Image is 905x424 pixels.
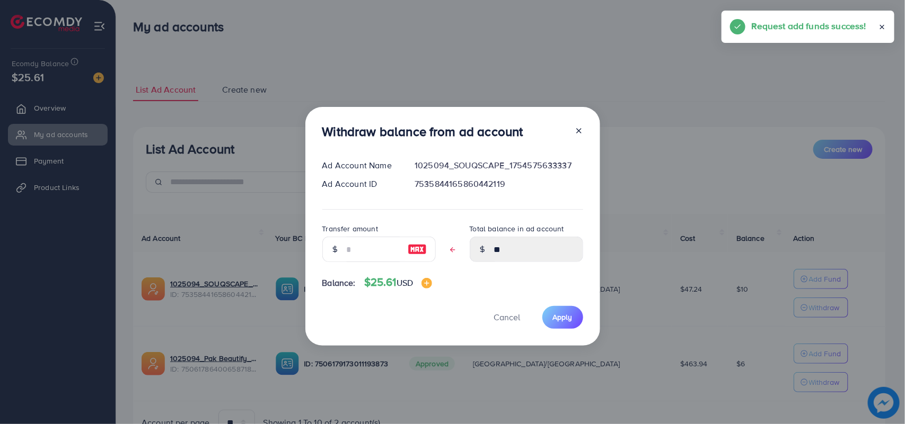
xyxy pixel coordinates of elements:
div: 7535844165860442119 [406,178,591,190]
label: Total balance in ad account [470,223,564,234]
span: USD [397,277,413,288]
div: Ad Account Name [314,159,407,172]
button: Cancel [481,306,534,329]
label: Transfer amount [322,223,378,234]
div: 1025094_SOUQSCAPE_1754575633337 [406,159,591,172]
span: Apply [553,312,573,322]
span: Cancel [494,311,521,323]
h5: Request add funds success! [752,19,866,33]
div: Ad Account ID [314,178,407,190]
span: Balance: [322,277,356,289]
h3: Withdraw balance from ad account [322,124,523,139]
img: image [408,243,427,256]
button: Apply [542,306,583,329]
h4: $25.61 [364,276,432,289]
img: image [421,278,432,288]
